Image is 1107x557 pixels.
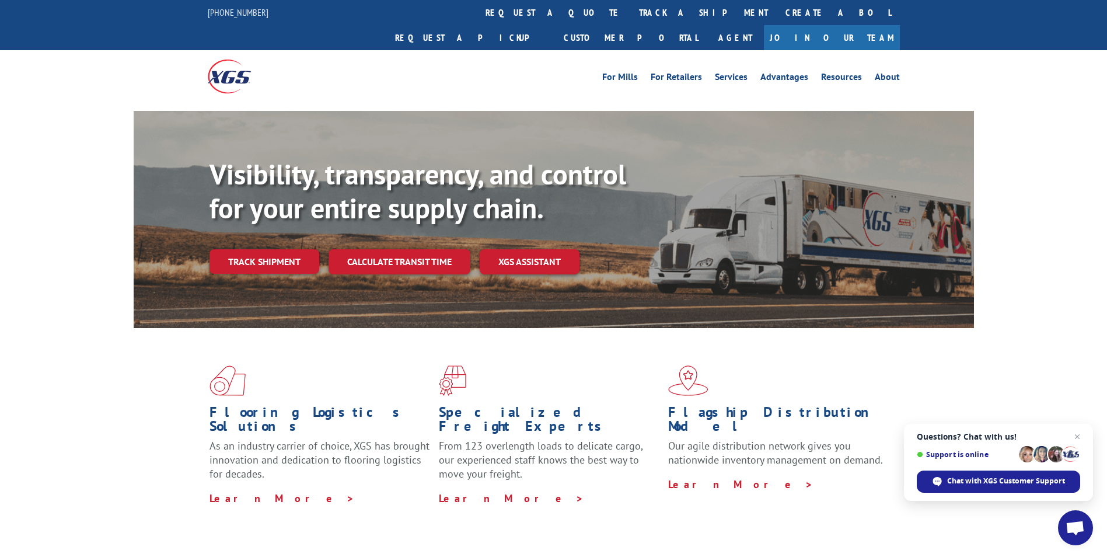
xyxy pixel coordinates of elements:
[668,405,889,439] h1: Flagship Distribution Model
[209,439,429,481] span: As an industry carrier of choice, XGS has brought innovation and dedication to flooring logistics...
[439,365,466,396] img: xgs-icon-focused-on-flooring-red
[668,365,708,396] img: xgs-icon-flagship-distribution-model-red
[329,249,470,274] a: Calculate transit time
[1058,510,1093,545] a: Open chat
[651,72,702,85] a: For Retailers
[209,405,430,439] h1: Flooring Logistics Solutions
[668,478,813,491] a: Learn More >
[209,365,246,396] img: xgs-icon-total-supply-chain-intelligence-red
[875,72,900,85] a: About
[386,25,555,50] a: Request a pickup
[917,471,1080,493] span: Chat with XGS Customer Support
[917,450,1015,459] span: Support is online
[480,249,579,274] a: XGS ASSISTANT
[209,492,355,505] a: Learn More >
[439,405,659,439] h1: Specialized Freight Experts
[668,439,883,467] span: Our agile distribution network gives you nationwide inventory management on demand.
[707,25,764,50] a: Agent
[555,25,707,50] a: Customer Portal
[439,439,659,491] p: From 123 overlength loads to delicate cargo, our experienced staff knows the best way to move you...
[439,492,584,505] a: Learn More >
[947,476,1065,486] span: Chat with XGS Customer Support
[821,72,862,85] a: Resources
[760,72,808,85] a: Advantages
[764,25,900,50] a: Join Our Team
[715,72,748,85] a: Services
[602,72,638,85] a: For Mills
[209,156,626,226] b: Visibility, transparency, and control for your entire supply chain.
[917,432,1080,441] span: Questions? Chat with us!
[209,249,319,274] a: Track shipment
[208,6,268,18] a: [PHONE_NUMBER]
